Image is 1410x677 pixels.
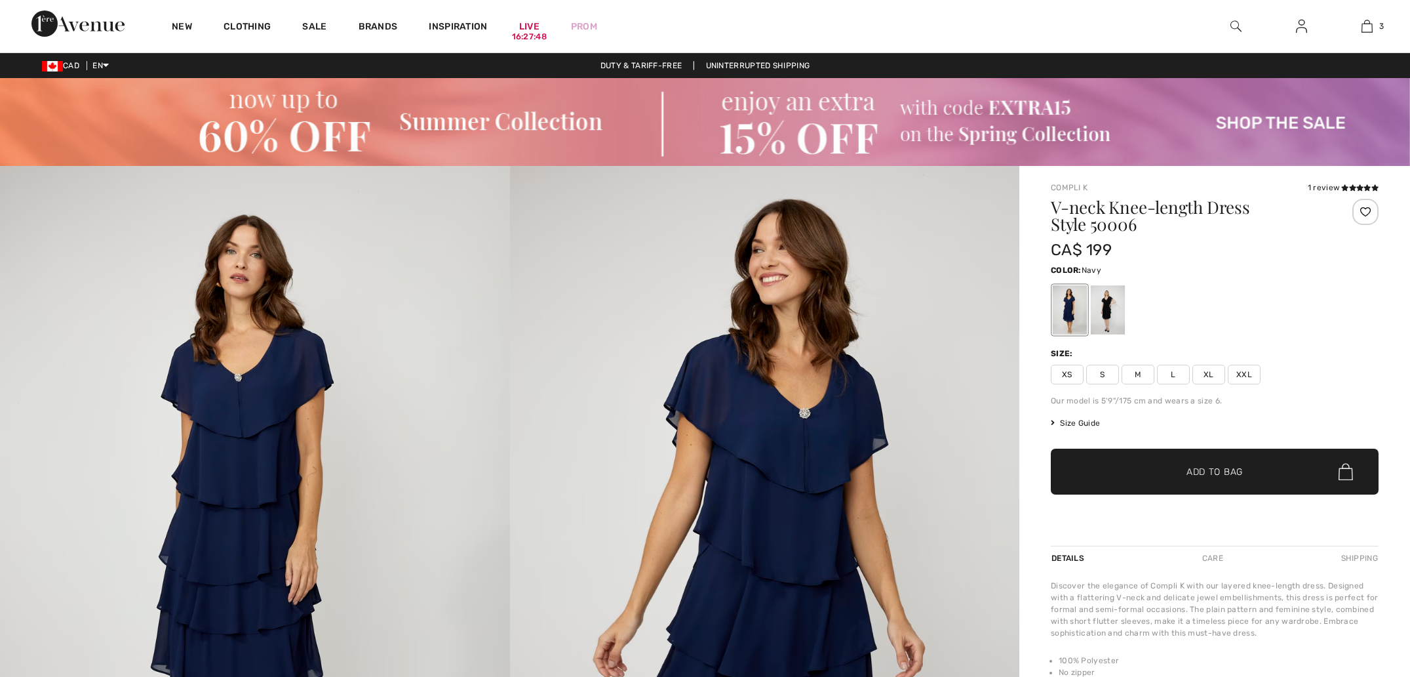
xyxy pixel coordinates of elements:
[1230,18,1242,34] img: search the website
[1192,365,1225,384] span: XL
[1122,365,1154,384] span: M
[571,20,597,33] a: Prom
[1296,18,1307,34] img: My Info
[1051,395,1379,407] div: Our model is 5'9"/175 cm and wears a size 6.
[42,61,63,72] img: Canadian Dollar
[1091,286,1125,335] div: Black
[1228,365,1261,384] span: XXL
[1335,18,1399,34] a: 3
[1086,365,1119,384] span: S
[1059,655,1379,667] li: 100% Polyester
[429,21,487,35] span: Inspiration
[42,61,85,70] span: CAD
[519,20,539,33] a: Live16:27:48
[1186,465,1243,479] span: Add to Bag
[1053,286,1087,335] div: Navy
[1157,365,1190,384] span: L
[1051,546,1087,570] div: Details
[1082,266,1101,275] span: Navy
[31,10,125,37] img: 1ère Avenue
[1051,580,1379,639] div: Discover the elegance of Compli K with our layered knee-length dress. Designed with a flattering ...
[1051,183,1087,192] a: Compli K
[1338,546,1379,570] div: Shipping
[1191,546,1234,570] div: Care
[1051,241,1112,259] span: CA$ 199
[1285,18,1318,35] a: Sign In
[1361,18,1373,34] img: My Bag
[1339,464,1353,481] img: Bag.svg
[1051,365,1084,384] span: XS
[172,21,192,35] a: New
[1051,199,1324,233] h1: V-neck Knee-length Dress Style 50006
[1051,449,1379,495] button: Add to Bag
[1051,348,1076,359] div: Size:
[1051,266,1082,275] span: Color:
[1051,417,1100,429] span: Size Guide
[512,31,547,43] div: 16:27:48
[224,21,271,35] a: Clothing
[92,61,109,70] span: EN
[1379,20,1384,32] span: 3
[1308,182,1379,194] div: 1 review
[302,21,326,35] a: Sale
[359,21,398,35] a: Brands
